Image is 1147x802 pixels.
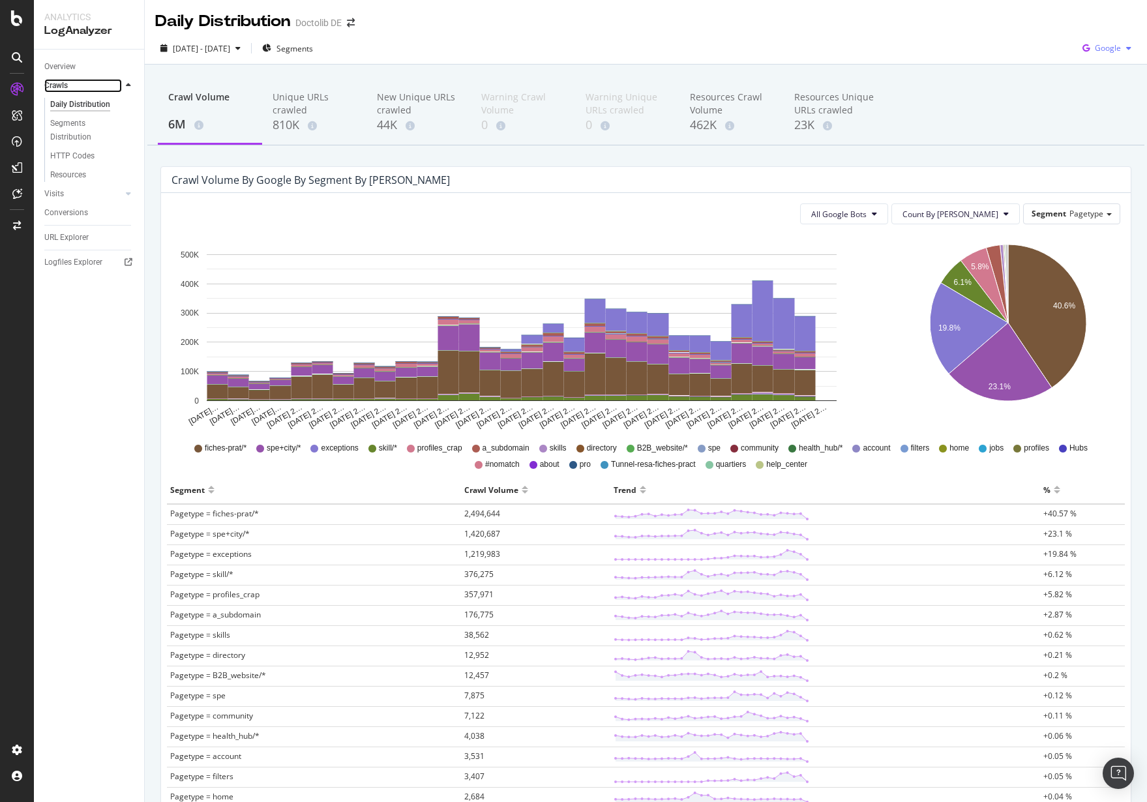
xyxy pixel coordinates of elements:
span: Pagetype = community [170,710,253,721]
span: 2,684 [464,791,484,802]
span: jobs [989,443,1004,454]
text: 23.1% [989,382,1011,391]
span: +19.84 % [1043,548,1077,559]
span: #nomatch [485,459,520,470]
text: 5.8% [971,263,989,272]
span: Tunnel-resa-fiches-pract [611,459,696,470]
div: Daily Distribution [50,98,110,111]
span: 2,494,644 [464,508,500,519]
div: Resources [50,168,86,182]
span: +23.1 % [1043,528,1072,539]
button: Count By [PERSON_NAME] [891,203,1020,224]
span: 176,775 [464,609,494,620]
span: +0.2 % [1043,670,1067,681]
div: arrow-right-arrow-left [347,18,355,27]
span: 38,562 [464,629,489,640]
a: Logfiles Explorer [44,256,135,269]
div: Conversions [44,206,88,220]
span: 7,875 [464,690,484,701]
button: Google [1077,38,1137,59]
div: Analytics [44,10,134,23]
div: 23K [794,117,878,134]
svg: A chart. [171,235,871,430]
span: Segment [1032,208,1066,219]
div: 0 [481,117,565,134]
span: [DATE] - [DATE] [173,43,230,54]
span: All Google Bots [811,209,867,220]
div: Crawl Volume [464,479,518,500]
a: HTTP Codes [50,149,135,163]
span: quartiers [716,459,747,470]
span: Pagetype = profiles_crap [170,589,260,600]
div: % [1043,479,1050,500]
div: Resources Crawl Volume [690,91,773,117]
span: +40.57 % [1043,508,1077,519]
text: 6.1% [953,278,972,287]
span: 1,420,687 [464,528,500,539]
text: 100K [181,367,199,376]
span: 376,275 [464,569,494,580]
span: home [949,443,969,454]
span: Pagetype = fiches-prat/* [170,508,259,519]
div: 0 [586,117,669,134]
span: skill/* [379,443,397,454]
button: Segments [257,38,318,59]
span: Pagetype = exceptions [170,548,252,559]
span: +0.06 % [1043,730,1072,741]
a: URL Explorer [44,231,135,245]
div: Daily Distribution [155,10,290,33]
div: Segment [170,479,205,500]
span: health_hub/* [799,443,842,454]
button: All Google Bots [800,203,888,224]
span: Google [1095,42,1121,53]
span: skills [550,443,567,454]
span: profiles_crap [417,443,462,454]
div: Crawl Volume [168,91,252,115]
a: Segments Distribution [50,117,135,144]
svg: A chart. [898,235,1118,430]
div: LogAnalyzer [44,23,134,38]
div: Doctolib DE [295,16,342,29]
span: Segments [276,43,313,54]
span: Pagetype = spe [170,690,226,701]
span: Hubs [1069,443,1088,454]
span: +0.05 % [1043,771,1072,782]
span: +0.11 % [1043,710,1072,721]
span: exceptions [321,443,358,454]
text: 40.6% [1053,301,1075,310]
div: 44K [377,117,460,134]
span: 3,531 [464,750,484,762]
div: Trend [614,479,636,500]
div: 6M [168,116,252,133]
div: HTTP Codes [50,149,95,163]
span: +0.04 % [1043,791,1072,802]
span: account [863,443,890,454]
span: help_center [766,459,807,470]
div: 462K [690,117,773,134]
div: Crawls [44,79,68,93]
span: +5.82 % [1043,589,1072,600]
div: New Unique URLs crawled [377,91,460,117]
span: filters [911,443,930,454]
span: a_subdomain [483,443,529,454]
span: 12,952 [464,649,489,661]
a: Resources [50,168,135,182]
div: Logfiles Explorer [44,256,102,269]
span: +0.12 % [1043,690,1072,701]
div: URL Explorer [44,231,89,245]
div: Open Intercom Messenger [1103,758,1134,789]
span: Pagetype [1069,208,1103,219]
span: Pagetype = account [170,750,241,762]
span: Pagetype = skill/* [170,569,233,580]
text: 400K [181,280,199,289]
text: 0 [194,396,199,406]
a: Overview [44,60,135,74]
div: Crawl Volume by google by Segment by [PERSON_NAME] [171,173,450,186]
span: Pagetype = B2B_website/* [170,670,266,681]
div: Resources Unique URLs crawled [794,91,878,117]
span: 3,407 [464,771,484,782]
button: [DATE] - [DATE] [155,38,246,59]
span: +0.05 % [1043,750,1072,762]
